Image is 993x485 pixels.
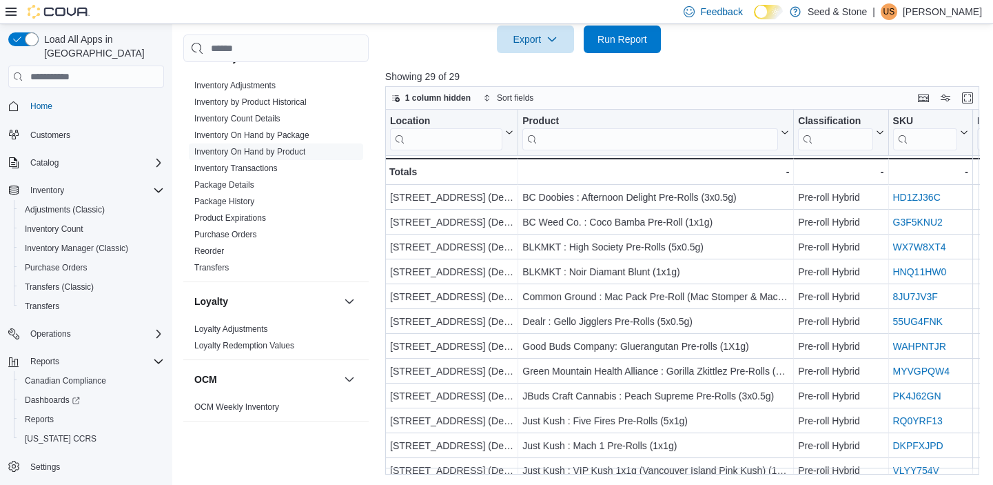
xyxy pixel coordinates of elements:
a: [US_STATE] CCRS [19,430,102,447]
div: Green Mountain Health Alliance : Gorilla Zkittlez Pre-Rolls (2x1g) [522,363,789,379]
span: Package History [194,196,254,207]
span: Dashboards [25,395,80,406]
a: Inventory Count [19,221,89,237]
div: [STREET_ADDRESS] (Delta) [390,338,513,355]
div: Location [390,115,502,150]
button: Enter fullscreen [959,90,976,106]
button: Operations [25,326,76,342]
span: Purchase Orders [25,262,88,273]
a: MYVGPQW4 [892,366,949,377]
span: 1 column hidden [405,92,471,103]
a: Inventory Count Details [194,114,280,123]
a: Package Details [194,180,254,190]
div: Pre-roll Hybrid [798,288,883,305]
div: Pre-roll Hybrid [798,363,883,379]
span: Run Report [597,32,647,46]
p: | [872,3,875,20]
span: Inventory Manager (Classic) [25,243,128,254]
button: OCM [341,371,358,388]
button: Catalog [25,155,64,171]
div: Pre-roll Hybrid [798,214,883,230]
a: WAHPNTJR [892,341,945,352]
button: SKU [892,115,968,150]
div: SKU [892,115,956,128]
span: Transfers (Classic) [25,281,94,293]
a: HNQ11HW0 [892,266,946,277]
button: Product [522,115,789,150]
a: WX7W8XT4 [892,241,945,253]
div: Common Ground : Mac Pack Pre-Roll (Mac Stomper & Mac Pie) (10x0.5g) [522,288,789,305]
a: Purchase Orders [194,230,257,239]
div: - [892,164,968,180]
div: Pre-roll Hybrid [798,462,883,479]
a: Adjustments (Classic) [19,201,110,218]
a: RQ0YRF13 [892,415,942,426]
span: Dashboards [19,392,164,408]
div: Just Kush : Mach 1 Pre-Rolls (1x1g) [522,437,789,454]
div: [STREET_ADDRESS] (Delta) [390,264,513,280]
div: [STREET_ADDRESS] (Delta) [390,413,513,429]
span: Sort fields [497,92,533,103]
span: Operations [25,326,164,342]
div: [STREET_ADDRESS] (Delta) [390,189,513,206]
span: Inventory Count [19,221,164,237]
a: 8JU7JV3F [892,291,937,302]
button: Location [390,115,513,150]
button: [US_STATE] CCRS [14,429,170,448]
div: OCM [183,399,369,421]
div: [STREET_ADDRESS] (Delta) [390,388,513,404]
button: Catalog [3,153,170,172]
div: Pre-roll Hybrid [798,239,883,255]
button: Classification [798,115,883,150]
a: Canadian Compliance [19,373,112,389]
a: G3F5KNU2 [892,217,942,228]
span: Inventory Adjustments [194,80,276,91]
span: Canadian Compliance [25,375,106,386]
span: Inventory Count Details [194,113,280,124]
a: Inventory Manager (Classic) [19,240,134,257]
div: [STREET_ADDRESS] (Delta) [390,437,513,454]
span: Feedback [700,5,742,19]
div: - [522,164,789,180]
div: Good Buds Company: Gluerangutan Pre-rolls (1X1g) [522,338,789,355]
div: Dealr : Gello Jigglers Pre-Rolls (5x0.5g) [522,313,789,330]
a: 55UG4FNK [892,316,942,327]
h3: Loyalty [194,295,228,308]
button: Inventory [3,181,170,200]
button: Reports [3,352,170,371]
span: Reorder [194,246,224,257]
a: OCM Weekly Inventory [194,402,279,412]
span: Inventory On Hand by Product [194,146,305,157]
div: BC Weed Co. : Coco Bamba Pre-Roll (1x1g) [522,214,789,230]
span: Product Expirations [194,212,266,224]
button: Purchase Orders [14,258,170,277]
span: Inventory [30,185,64,196]
span: Purchase Orders [19,259,164,276]
a: PK4J62GN [892,390,941,402]
span: Catalog [30,157,59,168]
span: Catalog [25,155,164,171]
span: Adjustments (Classic) [25,204,105,215]
div: Pre-roll Hybrid [798,413,883,429]
button: Settings [3,457,170,477]
a: Loyalty Adjustments [194,324,268,334]
a: Inventory Transactions [194,164,278,173]
a: Package History [194,197,254,206]
span: Canadian Compliance [19,373,164,389]
div: Just Kush : Five Fires Pre-Rolls (5x1g) [522,413,789,429]
span: Adjustments (Classic) [19,201,164,218]
button: Keyboard shortcuts [915,90,932,106]
a: Reorder [194,246,224,256]
button: Inventory [25,182,70,199]
button: Transfers (Classic) [14,277,170,297]
span: Customers [25,126,164,143]
button: OCM [194,373,338,386]
div: Classification [798,115,872,150]
span: Operations [30,328,71,339]
button: Adjustments (Classic) [14,200,170,219]
button: Sort fields [478,90,539,106]
button: Operations [3,324,170,344]
a: Purchase Orders [19,259,93,276]
button: Export [497,26,574,53]
p: Seed & Stone [808,3,867,20]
